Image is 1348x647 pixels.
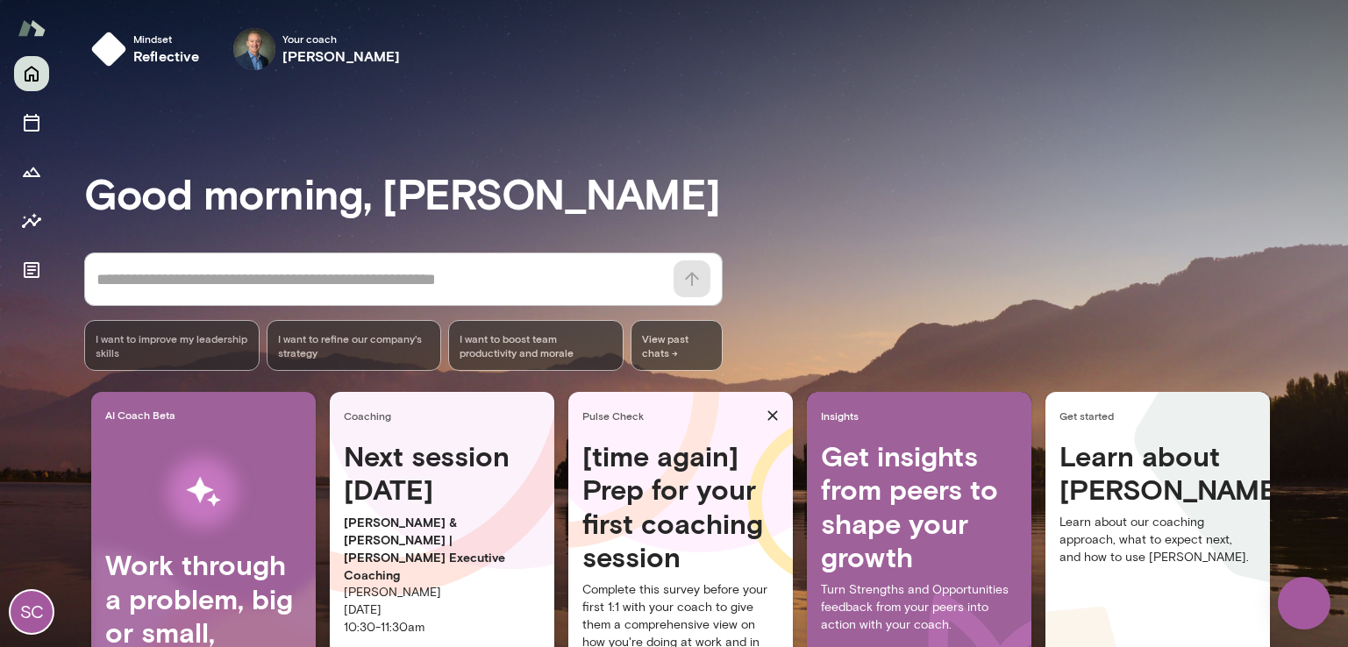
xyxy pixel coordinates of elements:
button: Mindsetreflective [84,21,214,77]
button: Sessions [14,105,49,140]
span: Mindset [133,32,200,46]
p: [PERSON_NAME] [344,584,540,601]
button: Insights [14,203,49,238]
p: Learn about our coaching approach, what to expect next, and how to use [PERSON_NAME]. [1059,514,1256,566]
h4: Learn about [PERSON_NAME] [1059,439,1256,507]
h6: [PERSON_NAME] [282,46,401,67]
span: Pulse Check [582,409,760,423]
p: 10:30 - 11:30am [344,619,540,636]
span: AI Coach Beta [105,408,309,422]
div: I want to improve my leadership skills [84,320,260,371]
span: I want to boost team productivity and morale [460,331,612,359]
div: Michael AldenYour coach[PERSON_NAME] [221,21,413,77]
h3: Good morning, [PERSON_NAME] [84,168,1348,217]
div: I want to boost team productivity and morale [448,320,624,371]
img: Mento [18,11,46,45]
div: I want to refine our company's strategy [267,320,442,371]
p: [PERSON_NAME] & [PERSON_NAME] | [PERSON_NAME] Executive Coaching [344,514,540,584]
img: Michael Alden [233,28,275,70]
span: Insights [821,409,1024,423]
img: mindset [91,32,126,67]
p: Turn Strengths and Opportunities feedback from your peers into action with your coach. [821,581,1017,634]
h6: reflective [133,46,200,67]
span: Get started [1059,409,1263,423]
span: Your coach [282,32,401,46]
button: Growth Plan [14,154,49,189]
img: AI Workflows [125,437,282,548]
button: Home [14,56,49,91]
div: SC [11,591,53,633]
span: I want to improve my leadership skills [96,331,248,359]
span: I want to refine our company's strategy [278,331,431,359]
h4: Next session [DATE] [344,439,540,507]
h4: [time again] Prep for your first coaching session [582,439,779,574]
span: View past chats -> [631,320,723,371]
h4: Get insights from peers to shape your growth [821,439,1017,574]
p: [DATE] [344,601,540,619]
button: Documents [14,252,49,288]
span: Coaching [344,409,547,423]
